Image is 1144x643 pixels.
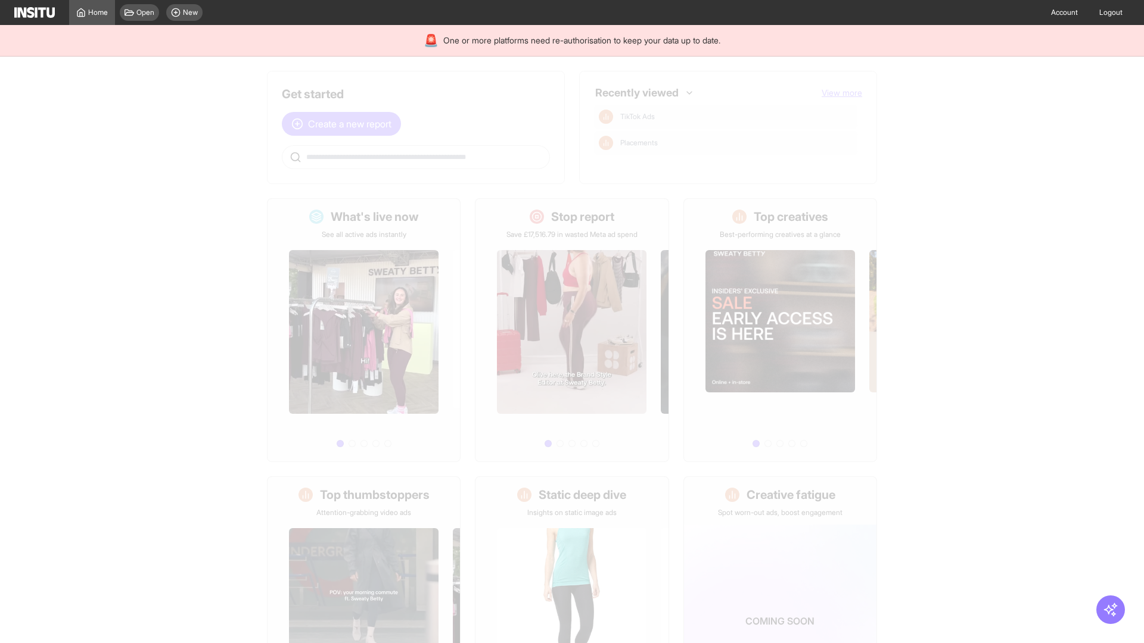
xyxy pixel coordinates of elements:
div: 🚨 [424,32,439,49]
span: Home [88,8,108,17]
span: One or more platforms need re-authorisation to keep your data up to date. [443,35,720,46]
span: Open [136,8,154,17]
img: Logo [14,7,55,18]
span: New [183,8,198,17]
